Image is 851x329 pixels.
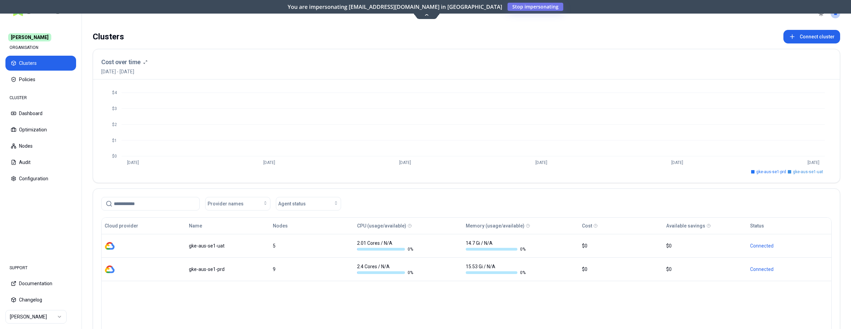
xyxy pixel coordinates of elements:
tspan: [DATE] [671,160,683,165]
div: 5 [273,242,351,249]
div: $0 [666,266,744,273]
tspan: [DATE] [808,160,819,165]
button: Changelog [5,292,76,307]
span: Agent status [278,200,306,207]
div: $0 [582,266,660,273]
img: gcp [105,264,115,274]
div: Status [750,222,764,229]
tspan: $1 [112,138,117,143]
button: Clusters [5,56,76,71]
div: Connected [750,266,828,273]
div: gke-aus-se1-prd [189,266,267,273]
div: CLUSTER [5,91,76,105]
button: Agent status [276,197,341,211]
span: gke-aus-se1-uat [793,169,823,175]
h3: Cost over time [101,57,141,67]
div: SUPPORT [5,261,76,275]
button: Name [189,219,202,233]
button: Cloud provider [105,219,138,233]
button: Memory (usage/available) [466,219,525,233]
div: ORGANISATION [5,41,76,54]
button: Optimization [5,122,76,137]
button: Configuration [5,171,76,186]
button: Documentation [5,276,76,291]
tspan: [DATE] [263,160,275,165]
button: Nodes [273,219,288,233]
div: 2.01 Cores / N/A [357,240,417,252]
div: $0 [666,242,744,249]
span: [PERSON_NAME] [8,33,51,41]
button: Dashboard [5,106,76,121]
tspan: [DATE] [535,160,547,165]
button: Provider names [205,197,270,211]
tspan: $2 [112,122,117,127]
button: Available savings [666,219,705,233]
button: Connect cluster [783,30,840,43]
tspan: [DATE] [127,160,139,165]
button: Audit [5,155,76,170]
span: Provider names [208,200,244,207]
div: 14.7 Gi / N/A [466,240,526,252]
tspan: $0 [112,154,117,159]
div: 0 % [466,246,526,252]
div: $0 [582,242,660,249]
tspan: $3 [112,106,117,111]
div: 0 % [357,246,417,252]
div: Connected [750,242,828,249]
div: gke-aus-se1-uat [189,242,267,249]
span: gke-aus-se1-prd [756,169,786,175]
span: [DATE] - [DATE] [101,68,147,75]
tspan: $4 [112,90,117,95]
button: CPU (usage/available) [357,219,406,233]
tspan: [DATE] [399,160,411,165]
div: 0 % [466,270,526,275]
button: Policies [5,72,76,87]
div: 9 [273,266,351,273]
button: Cost [582,219,592,233]
button: Nodes [5,139,76,153]
div: 2.4 Cores / N/A [357,263,417,275]
div: Clusters [93,30,124,43]
img: gcp [105,241,115,251]
div: 15.53 Gi / N/A [466,263,526,275]
div: 0 % [357,270,417,275]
